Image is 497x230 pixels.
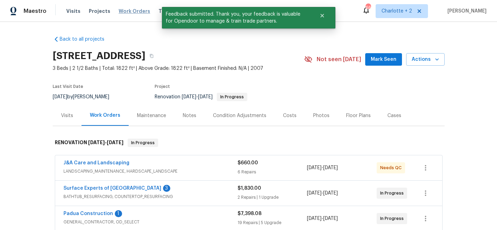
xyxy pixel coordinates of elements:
[107,140,123,145] span: [DATE]
[217,95,247,99] span: In Progress
[90,112,120,119] div: Work Orders
[155,95,247,99] span: Renovation
[61,112,73,119] div: Visits
[366,4,370,11] div: 66
[323,165,338,170] span: [DATE]
[365,53,402,66] button: Mark Seen
[238,186,261,191] span: $1,830.00
[406,53,445,66] button: Actions
[63,161,129,165] a: J&A Care and Landscaping
[63,193,238,200] span: BATHTUB_RESURFACING, COUNTERTOP_RESURFACING
[182,95,213,99] span: -
[313,112,329,119] div: Photos
[307,190,338,197] span: -
[307,165,322,170] span: [DATE]
[145,50,158,62] button: Copy Address
[162,7,311,28] span: Feedback submitted. Thank you, your feedback is valuable for Opendoor to manage & train trade par...
[238,211,262,216] span: $7,398.08
[307,191,322,196] span: [DATE]
[137,112,166,119] div: Maintenance
[346,112,371,119] div: Floor Plans
[183,112,196,119] div: Notes
[53,132,445,154] div: RENOVATION [DATE]-[DATE]In Progress
[63,211,113,216] a: Padua Construction
[380,164,404,171] span: Needs QC
[53,52,145,59] h2: [STREET_ADDRESS]
[66,8,80,15] span: Visits
[53,36,119,43] a: Back to all projects
[158,9,173,14] span: Tasks
[53,93,118,101] div: by [PERSON_NAME]
[128,139,157,146] span: In Progress
[311,9,334,23] button: Close
[55,139,123,147] h6: RENOVATION
[307,216,322,221] span: [DATE]
[88,140,105,145] span: [DATE]
[387,112,401,119] div: Cases
[163,185,170,192] div: 3
[238,194,307,201] div: 2 Repairs | 1 Upgrade
[380,215,406,222] span: In Progress
[317,56,361,63] span: Not seen [DATE]
[63,219,238,225] span: GENERAL_CONTRACTOR, OD_SELECT
[119,8,150,15] span: Work Orders
[307,164,338,171] span: -
[445,8,487,15] span: [PERSON_NAME]
[213,112,266,119] div: Condition Adjustments
[283,112,297,119] div: Costs
[89,8,110,15] span: Projects
[238,169,307,175] div: 6 Repairs
[238,161,258,165] span: $660.00
[412,55,439,64] span: Actions
[371,55,396,64] span: Mark Seen
[198,95,213,99] span: [DATE]
[115,210,122,217] div: 1
[382,8,412,15] span: Charlotte + 2
[53,84,83,89] span: Last Visit Date
[307,215,338,222] span: -
[53,95,67,99] span: [DATE]
[323,216,338,221] span: [DATE]
[323,191,338,196] span: [DATE]
[238,219,307,226] div: 19 Repairs | 5 Upgrade
[155,84,170,89] span: Project
[63,168,238,175] span: LANDSCAPING_MAINTENANCE, HARDSCAPE_LANDSCAPE
[182,95,196,99] span: [DATE]
[63,186,161,191] a: Surface Experts of [GEOGRAPHIC_DATA]
[380,190,406,197] span: In Progress
[24,8,46,15] span: Maestro
[53,65,304,72] span: 3 Beds | 2 1/2 Baths | Total: 1822 ft² | Above Grade: 1822 ft² | Basement Finished: N/A | 2007
[88,140,123,145] span: -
